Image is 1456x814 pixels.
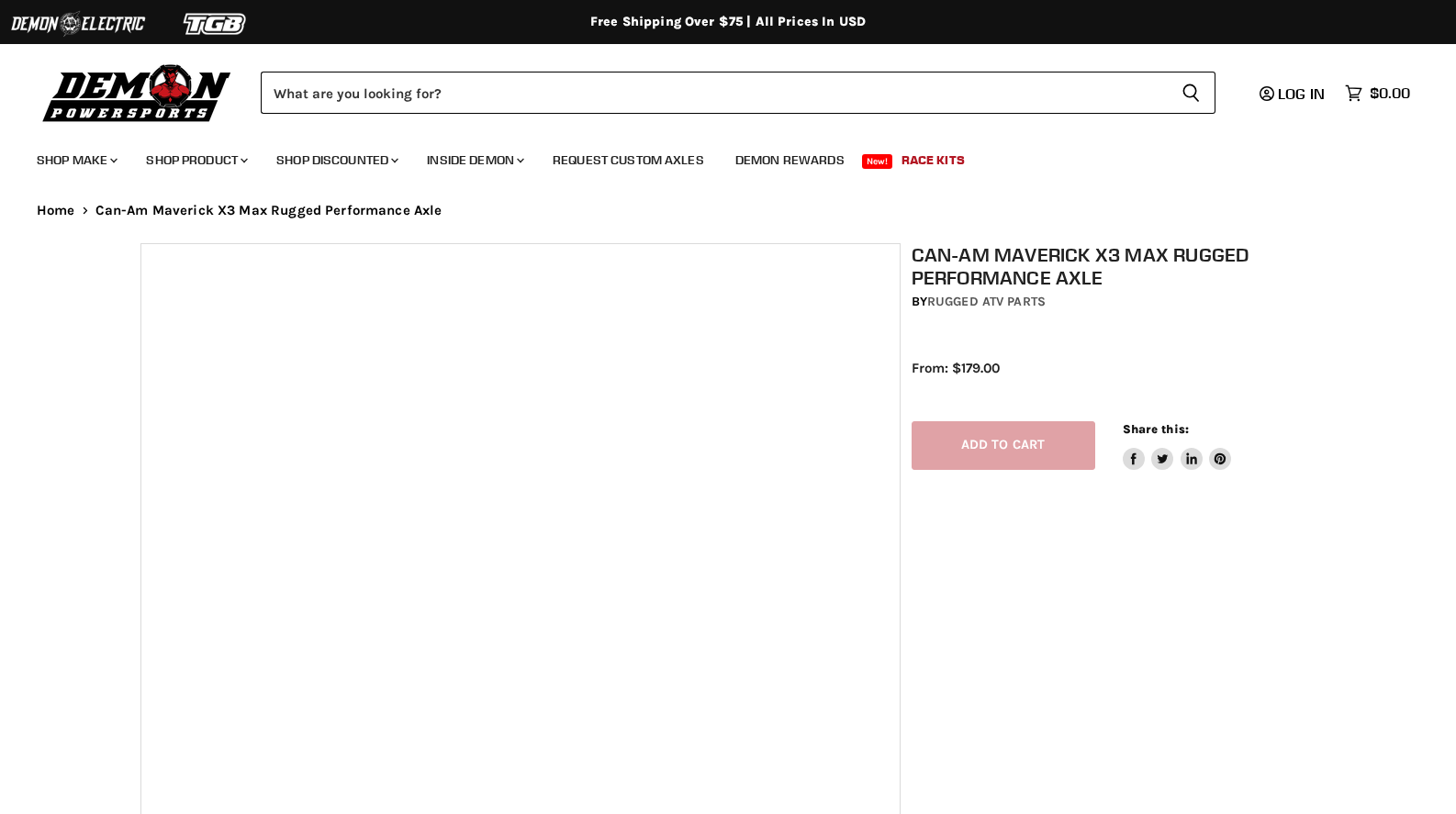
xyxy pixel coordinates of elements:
[888,141,979,179] a: Race Kits
[1167,72,1215,114] button: Search
[862,154,893,169] span: New!
[95,203,442,218] span: Can-Am Maverick X3 Max Rugged Performance Axle
[927,294,1046,309] a: Rugged ATV Parts
[261,72,1167,114] input: Search
[912,360,1000,376] span: From: $179.00
[261,72,1215,114] form: Product
[23,134,1406,179] ul: Main menu
[912,292,1327,312] div: by
[1123,422,1189,436] span: Share this:
[23,141,129,179] a: Shop Make
[1251,85,1336,102] a: Log in
[1278,84,1325,103] span: Log in
[912,243,1327,289] h1: Can-Am Maverick X3 Max Rugged Performance Axle
[37,60,238,125] img: Demon Powersports
[1123,421,1232,470] aside: Share this:
[263,141,409,179] a: Shop Discounted
[1370,84,1410,102] span: $0.00
[722,141,858,179] a: Demon Rewards
[9,6,147,41] img: Demon Electric Logo 2
[1336,80,1419,106] a: $0.00
[147,6,285,41] img: TGB Logo 2
[539,141,718,179] a: Request Custom Axles
[37,203,75,218] a: Home
[132,141,259,179] a: Shop Product
[413,141,535,179] a: Inside Demon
